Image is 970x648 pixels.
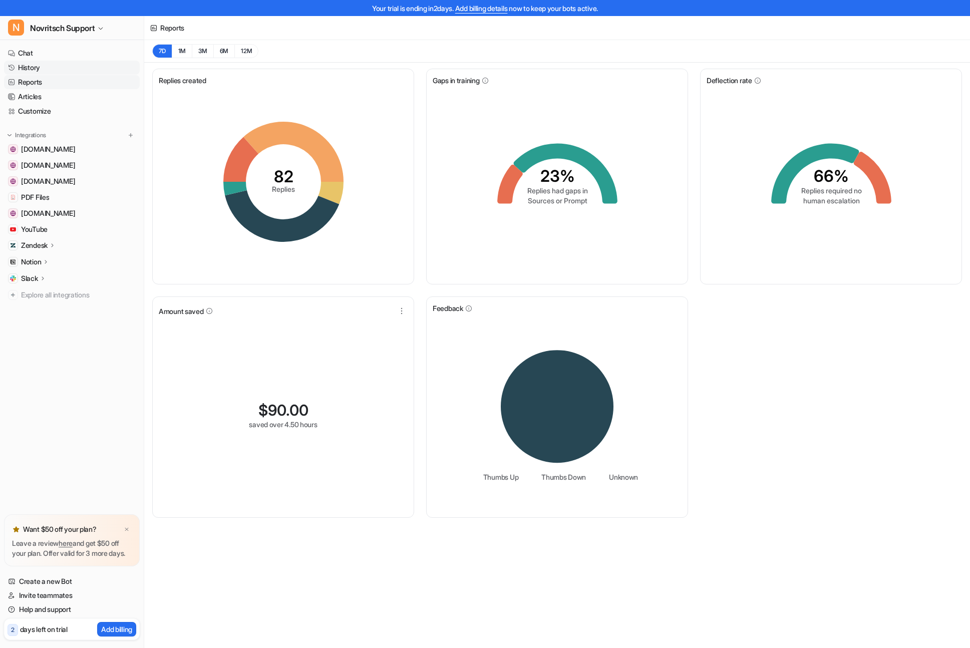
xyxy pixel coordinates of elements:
button: Integrations [4,130,49,140]
span: N [8,20,24,36]
a: PDF FilesPDF Files [4,190,140,204]
img: explore all integrations [8,290,18,300]
a: Invite teammates [4,588,140,602]
tspan: 66% [814,166,849,186]
tspan: Sources or Prompt [527,196,587,205]
a: here [59,539,73,547]
p: days left on trial [20,624,68,634]
img: blog.novritsch.com [10,210,16,216]
span: PDF Files [21,192,49,202]
span: Novritsch Support [30,21,95,35]
div: saved over 4.50 hours [249,419,317,430]
a: blog.novritsch.com[DOMAIN_NAME] [4,206,140,220]
a: eu.novritsch.com[DOMAIN_NAME] [4,142,140,156]
img: Zendesk [10,242,16,248]
img: x [124,526,130,533]
tspan: human escalation [803,196,859,205]
a: Reports [4,75,140,89]
tspan: 23% [540,166,574,186]
img: expand menu [6,132,13,139]
img: Slack [10,275,16,281]
span: Gaps in training [433,75,480,86]
a: support.novritsch.com[DOMAIN_NAME] [4,174,140,188]
button: 3M [192,44,213,58]
span: Deflection rate [707,75,752,86]
div: $ [258,401,308,419]
a: us.novritsch.com[DOMAIN_NAME] [4,158,140,172]
a: History [4,61,140,75]
p: Want $50 off your plan? [23,524,97,534]
button: Add billing [97,622,136,636]
img: support.novritsch.com [10,178,16,184]
p: Integrations [15,131,46,139]
tspan: 82 [273,167,293,186]
button: 12M [234,44,258,58]
tspan: Replies had gaps in [527,186,587,195]
img: eu.novritsch.com [10,146,16,152]
a: YouTubeYouTube [4,222,140,236]
a: Articles [4,90,140,104]
p: Leave a review and get $50 off your plan. Offer valid for 3 more days. [12,538,132,558]
li: Thumbs Down [534,472,586,482]
button: 7D [152,44,172,58]
span: Explore all integrations [21,287,136,303]
p: Add billing [101,624,132,634]
img: star [12,525,20,533]
span: [DOMAIN_NAME] [21,208,75,218]
span: Amount saved [159,306,204,316]
a: Chat [4,46,140,60]
img: YouTube [10,226,16,232]
img: menu_add.svg [127,132,134,139]
p: Zendesk [21,240,48,250]
span: 90.00 [268,401,308,419]
span: [DOMAIN_NAME] [21,144,75,154]
span: Feedback [433,303,463,313]
div: Reports [160,23,184,33]
img: Notion [10,259,16,265]
span: YouTube [21,224,48,234]
tspan: Replies required no [801,186,861,195]
li: Thumbs Up [476,472,518,482]
a: Customize [4,104,140,118]
p: Notion [21,257,41,267]
span: [DOMAIN_NAME] [21,160,75,170]
a: Help and support [4,602,140,616]
a: Add billing details [455,4,508,13]
span: Replies created [159,75,206,86]
p: 2 [11,625,15,634]
a: Create a new Bot [4,574,140,588]
img: us.novritsch.com [10,162,16,168]
tspan: Replies [272,185,295,193]
button: 1M [172,44,192,58]
button: 6M [213,44,235,58]
span: [DOMAIN_NAME] [21,176,75,186]
li: Unknown [602,472,638,482]
img: PDF Files [10,194,16,200]
p: Slack [21,273,38,283]
a: Explore all integrations [4,288,140,302]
